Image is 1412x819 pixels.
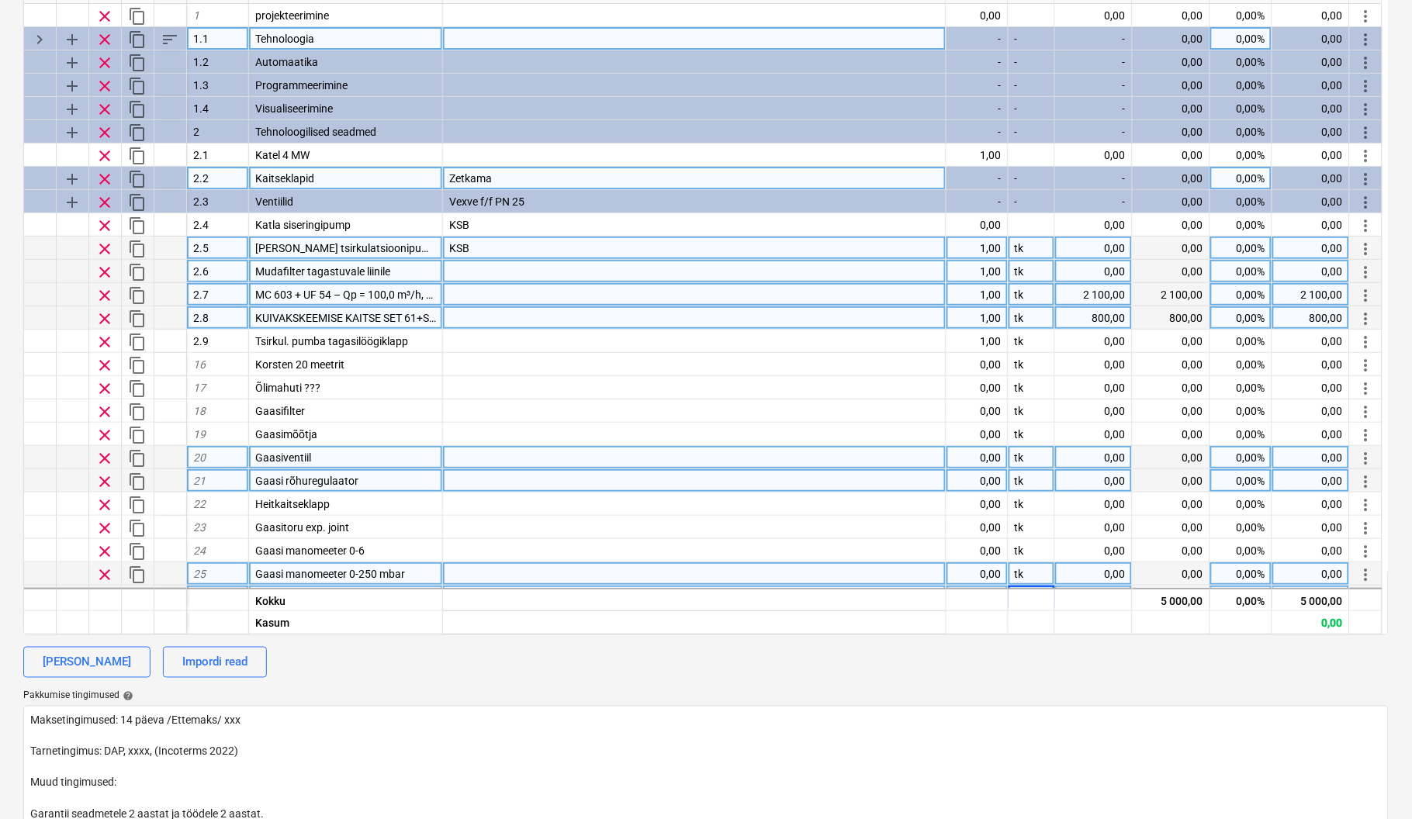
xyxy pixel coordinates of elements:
[947,492,1009,516] div: 0,00
[947,330,1009,353] div: 1,00
[1055,492,1133,516] div: 0,00
[1133,586,1210,609] div: 0,00
[1133,539,1210,562] div: 0,00
[1055,97,1133,120] div: -
[1272,143,1350,167] div: 0,00
[1272,353,1350,376] div: 0,00
[1272,190,1350,213] div: 0,00
[1009,120,1055,143] div: -
[128,30,147,49] span: Dubleeri kategooriat
[1009,74,1055,97] div: -
[947,97,1009,120] div: -
[1210,167,1272,190] div: 0,00%
[255,9,329,22] span: projekteerimine
[95,170,114,188] span: Eemalda rida
[1133,4,1210,27] div: 0,00
[255,33,314,45] span: Tehnoloogia
[1357,263,1376,282] span: Rohkem toiminguid
[1055,446,1133,469] div: 0,00
[95,542,114,561] span: Eemalda rida
[1357,100,1376,119] span: Rohkem toiminguid
[1210,260,1272,283] div: 0,00%
[255,242,437,254] span: Üldine tsirkulatsioonipump
[255,126,376,138] span: Tehnoloogilised seadmed
[1055,27,1133,50] div: -
[1357,147,1376,165] span: Rohkem toiminguid
[449,219,469,231] span: KSB
[95,309,114,328] span: Eemalda rida
[1272,516,1350,539] div: 0,00
[182,652,247,672] div: Impordi read
[1133,469,1210,492] div: 0,00
[1210,97,1272,120] div: 0,00%
[947,306,1009,330] div: 1,00
[1357,403,1376,421] span: Rohkem toiminguid
[1133,97,1210,120] div: 0,00
[187,237,249,260] div: 2.5
[255,289,535,301] span: MC 603 + UF 54 – Qp = 100,0 m³/h, DN125*350 mm, PN25
[128,565,147,584] span: Dubleeri rida
[95,54,114,72] span: Eemalda rida
[193,9,199,22] span: 1
[193,358,206,371] span: 16
[30,30,49,49] span: Laienda kategooriat
[947,260,1009,283] div: 1,00
[449,172,492,185] span: Zetkama
[187,50,249,74] div: 1.2
[95,123,114,142] span: Eemalda rida
[1055,330,1133,353] div: 0,00
[95,472,114,491] span: Eemalda rida
[947,376,1009,399] div: 0,00
[128,263,147,282] span: Dubleeri rida
[1272,283,1350,306] div: 2 100,00
[1210,539,1272,562] div: 0,00%
[128,309,147,328] span: Dubleeri rida
[43,652,131,672] div: [PERSON_NAME]
[1133,492,1210,516] div: 0,00
[1210,469,1272,492] div: 0,00%
[1272,586,1350,609] div: 0,00
[1357,542,1376,561] span: Rohkem toiminguid
[947,143,1009,167] div: 1,00
[1357,170,1376,188] span: Rohkem toiminguid
[947,469,1009,492] div: 0,00
[128,356,147,375] span: Dubleeri rida
[947,237,1009,260] div: 1,00
[255,102,333,115] span: Visualiseerimine
[1133,306,1210,330] div: 800,00
[255,358,344,371] span: Korsten 20 meetrit
[1009,376,1055,399] div: tk
[1272,97,1350,120] div: 0,00
[128,77,147,95] span: Dubleeri kategooriat
[1210,27,1272,50] div: 0,00%
[1009,423,1055,446] div: tk
[1133,516,1210,539] div: 0,00
[193,498,206,510] span: 22
[1357,30,1376,49] span: Rohkem toiminguid
[255,405,305,417] span: Gaasifilter
[187,97,249,120] div: 1.4
[1210,376,1272,399] div: 0,00%
[128,7,147,26] span: Dubleeri rida
[95,147,114,165] span: Eemalda rida
[187,74,249,97] div: 1.3
[1133,74,1210,97] div: 0,00
[1009,469,1055,492] div: tk
[1055,516,1133,539] div: 0,00
[1272,237,1350,260] div: 0,00
[128,286,147,305] span: Dubleeri rida
[947,283,1009,306] div: 1,00
[947,27,1009,50] div: -
[187,306,249,330] div: 2.8
[255,335,408,347] span: Tsirkul. pumba tagasilöögiklapp
[1133,376,1210,399] div: 0,00
[128,193,147,212] span: Dubleeri kategooriat
[1055,539,1133,562] div: 0,00
[1272,423,1350,446] div: 0,00
[1210,330,1272,353] div: 0,00%
[1055,399,1133,423] div: 0,00
[1009,260,1055,283] div: tk
[1009,562,1055,586] div: tk
[1210,423,1272,446] div: 0,00%
[187,120,249,143] div: 2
